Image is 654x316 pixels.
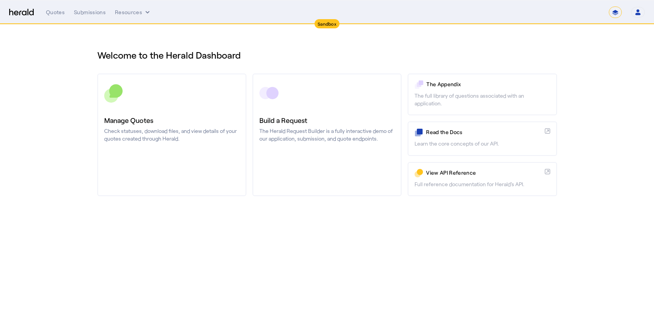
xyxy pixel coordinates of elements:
[408,74,557,115] a: The AppendixThe full library of questions associated with an application.
[415,140,550,147] p: Learn the core concepts of our API.
[415,92,550,107] p: The full library of questions associated with an application.
[315,19,339,28] div: Sandbox
[9,9,34,16] img: Herald Logo
[46,8,65,16] div: Quotes
[97,74,246,196] a: Manage QuotesCheck statuses, download files, and view details of your quotes created through Herald.
[415,180,550,188] p: Full reference documentation for Herald's API.
[426,128,541,136] p: Read the Docs
[74,8,106,16] div: Submissions
[97,49,557,61] h1: Welcome to the Herald Dashboard
[259,127,395,142] p: The Herald Request Builder is a fully interactive demo of our application, submission, and quote ...
[252,74,402,196] a: Build a RequestThe Herald Request Builder is a fully interactive demo of our application, submiss...
[408,121,557,156] a: Read the DocsLearn the core concepts of our API.
[104,127,239,142] p: Check statuses, download files, and view details of your quotes created through Herald.
[408,162,557,196] a: View API ReferenceFull reference documentation for Herald's API.
[104,115,239,126] h3: Manage Quotes
[259,115,395,126] h3: Build a Request
[115,8,151,16] button: Resources dropdown menu
[426,169,541,177] p: View API Reference
[426,80,550,88] p: The Appendix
